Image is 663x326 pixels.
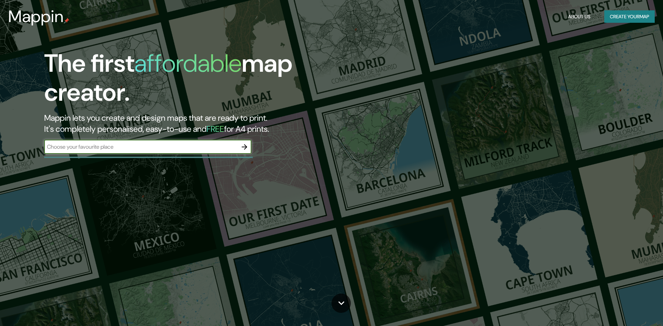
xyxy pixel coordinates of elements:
img: mappin-pin [64,18,69,23]
button: Create yourmap [604,10,655,23]
h2: Mappin lets you create and design maps that are ready to print. It's completely personalised, eas... [44,112,376,135]
h1: The first map creator. [44,49,376,112]
h5: FREE [206,124,224,134]
h3: Mappin [8,7,64,26]
button: About Us [565,10,593,23]
input: Choose your favourite place [44,143,238,151]
h1: affordable [134,47,242,79]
